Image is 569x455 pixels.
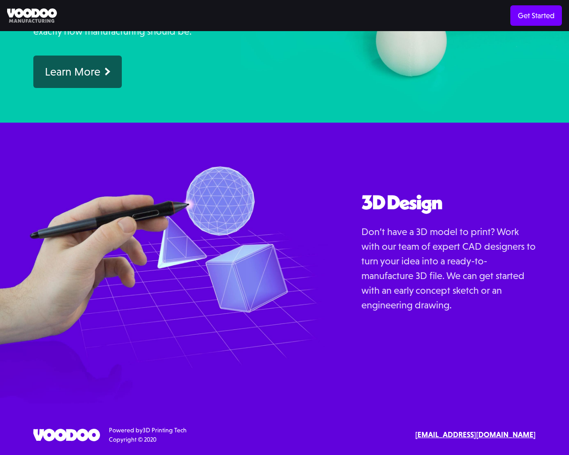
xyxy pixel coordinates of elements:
a: 3D Printing Tech [143,427,187,434]
a: Learn More [33,56,122,88]
h2: 3D Design [361,192,536,214]
strong: [EMAIL_ADDRESS][DOMAIN_NAME] [415,430,536,439]
div: Powered by Copyright © 2020 [109,426,187,444]
div: Learn More [45,65,100,79]
img: Voodoo Manufacturing logo [7,8,57,23]
a: Get Started [510,5,562,26]
p: Don’t have a 3D model to print? Work with our team of expert CAD designers to turn your idea into... [361,224,536,312]
a: [EMAIL_ADDRESS][DOMAIN_NAME] [415,429,536,441]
